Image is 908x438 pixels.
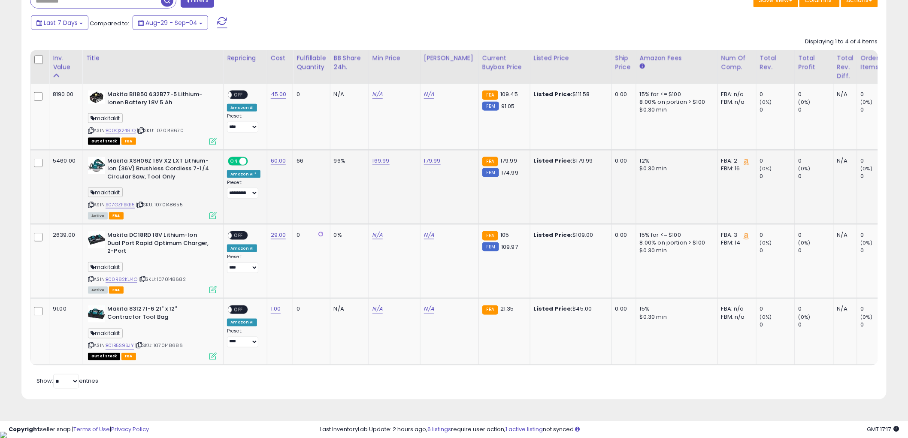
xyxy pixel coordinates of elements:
[861,172,896,180] div: 0
[721,314,750,321] div: FBM: n/a
[297,91,323,98] div: 0
[73,425,110,433] a: Terms of Use
[88,113,123,123] span: makitakit
[424,305,434,314] a: N/A
[88,138,120,145] span: All listings that are currently out of stock and unavailable for purchase on Amazon
[53,231,76,239] div: 2639.00
[615,91,630,98] div: 0.00
[837,305,850,313] div: N/A
[760,239,772,246] small: (0%)
[334,157,362,165] div: 96%
[534,231,605,239] div: $109.00
[861,106,896,114] div: 0
[88,157,217,218] div: ASIN:
[799,305,833,313] div: 0
[534,157,573,165] b: Listed Price:
[760,231,795,239] div: 0
[721,98,750,106] div: FBM: n/a
[760,172,795,180] div: 0
[534,305,573,313] b: Listed Price:
[760,99,772,106] small: (0%)
[615,157,630,165] div: 0.00
[534,305,605,313] div: $45.00
[640,98,711,106] div: 8.00% on portion > $100
[53,91,76,98] div: 8190.00
[534,54,608,63] div: Listed Price
[297,157,323,165] div: 66
[482,54,527,72] div: Current Buybox Price
[799,91,833,98] div: 0
[482,231,498,241] small: FBA
[799,239,811,246] small: (0%)
[837,231,850,239] div: N/A
[640,157,711,165] div: 12%
[799,165,811,172] small: (0%)
[88,231,105,248] img: 41ZZBH1W5RL._SL40_.jpg
[247,157,260,165] span: OFF
[640,165,711,172] div: $0.30 min
[500,90,518,98] span: 109.45
[227,254,260,273] div: Preset:
[861,231,896,239] div: 0
[88,353,120,360] span: All listings that are currently out of stock and unavailable for purchase on Amazon
[799,54,830,72] div: Total Profit
[133,15,208,30] button: Aug-29 - Sep-04
[372,305,383,314] a: N/A
[424,157,441,165] a: 179.99
[799,172,833,180] div: 0
[501,102,515,110] span: 91.05
[721,54,753,72] div: Num of Comp.
[297,54,326,72] div: Fulfillable Quantity
[232,232,245,239] span: OFF
[799,321,833,329] div: 0
[861,91,896,98] div: 0
[760,165,772,172] small: (0%)
[106,276,137,283] a: B00R82KU4O
[31,15,88,30] button: Last 7 Days
[271,54,290,63] div: Cost
[861,239,873,246] small: (0%)
[760,305,795,313] div: 0
[760,106,795,114] div: 0
[106,342,134,350] a: B01B5S9SJY
[721,239,750,247] div: FBM: 14
[107,231,212,257] b: Makita DC18RD 18V Lithium-Ion Dual Port Rapid Optimum Charger, 2-Port
[615,231,630,239] div: 0.00
[534,91,605,98] div: $111.58
[139,276,186,283] span: | SKU: 1070148682
[424,54,475,63] div: [PERSON_NAME]
[500,157,517,165] span: 179.99
[760,91,795,98] div: 0
[372,157,390,165] a: 169.99
[799,106,833,114] div: 0
[640,314,711,321] div: $0.30 min
[9,426,149,434] div: seller snap | |
[861,321,896,329] div: 0
[88,91,217,144] div: ASIN:
[640,54,714,63] div: Amazon Fees
[799,99,811,106] small: (0%)
[500,305,514,313] span: 21.35
[88,287,108,294] span: All listings currently available for purchase on Amazon
[837,91,850,98] div: N/A
[861,165,873,172] small: (0%)
[640,91,711,98] div: 15% for <= $100
[107,91,212,109] b: Makita Bl1850 632B77-5 Lithium-Ionen Battery 18V 5 Ah
[88,187,123,197] span: makitakit
[760,157,795,165] div: 0
[137,127,184,134] span: | SKU: 1070148670
[44,18,78,27] span: Last 7 Days
[424,90,434,99] a: N/A
[334,54,365,72] div: BB Share 24h.
[640,231,711,239] div: 15% for <= $100
[227,180,260,199] div: Preset:
[227,54,263,63] div: Repricing
[861,54,892,72] div: Ordered Items
[145,18,197,27] span: Aug-29 - Sep-04
[334,305,362,313] div: N/A
[121,353,136,360] span: FBA
[321,426,899,434] div: Last InventoryLab Update: 2 hours ago, require user action, not synced.
[227,319,257,326] div: Amazon AI
[721,91,750,98] div: FBA: n/a
[106,127,136,134] a: B00QX2481Q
